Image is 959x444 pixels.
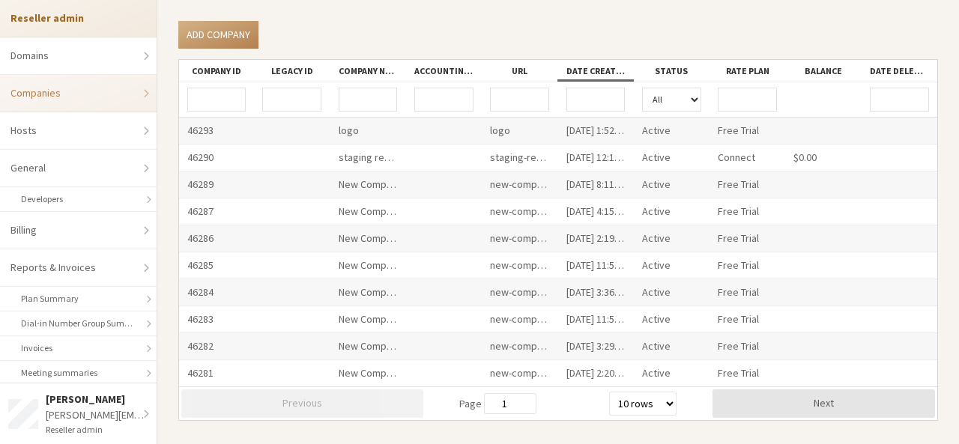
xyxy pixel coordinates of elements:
input: Accounting ID [414,88,474,112]
div: 46286 [179,225,254,252]
strong: Reseller admin [10,11,84,25]
div: Free Trial [710,360,785,386]
div: new-company-hybrid-63689 [482,198,557,225]
input: Open menu [870,88,929,112]
div: [DATE] 8:11 PM GMT [557,171,633,198]
div: New Company [330,333,405,359]
div: Active [634,225,710,252]
div: [DATE] 2:19 AM GMT [557,225,633,252]
div: [DATE] 11:52 PM GMT [557,306,633,332]
div: new-company-artificial-intelligence-45004 [482,225,557,252]
div: 46290 [179,145,254,171]
select: Status [642,88,701,112]
select: row size select [609,392,677,416]
div: Date deleted [870,65,929,76]
div: new-company-polarised-45354 [482,279,557,305]
div: 46281 [179,360,254,386]
div: 46282 [179,333,254,359]
div: [DATE] 12:16 PM GMT [557,145,633,171]
div: New Company [330,225,405,252]
input: Open menu [566,88,626,112]
input: Legacy ID [262,88,321,112]
div: Active [634,145,710,171]
div: staging-regression [482,145,557,171]
input: Company ID [187,88,246,112]
div: [DATE] 1:52 PM GMT [557,118,633,144]
div: 46287 [179,198,254,225]
div: Free Trial [710,306,785,332]
div: Rate plan [718,65,777,76]
div: new-company-user-friendly-24229 [482,252,557,279]
div: Free Trial [710,171,785,198]
div: Free Trial [710,279,785,305]
button: Previous [181,389,423,418]
div: Status [642,65,701,76]
div: New Company [330,360,405,386]
div: Connect [710,145,785,171]
div: Active [634,171,710,198]
div: Company name [339,65,398,76]
input: Rate plan [718,88,777,112]
div: Company ID [187,65,246,76]
div: [PERSON_NAME][EMAIL_ADDRESS][DOMAIN_NAME] [46,407,149,423]
div: new-company-3rd-generation-47514 [482,333,557,359]
div: Free Trial [710,333,785,359]
div: New Company [330,279,405,305]
span: Page [459,393,536,414]
input: page number input [484,393,536,414]
div: Balance [793,65,853,76]
div: 46285 [179,252,254,279]
div: Accounting ID [414,65,474,76]
input: URL [490,88,549,112]
div: [DATE] 3:36 AM GMT [557,279,633,305]
div: $0.00 [793,150,853,165]
div: Free Trial [710,118,785,144]
div: 46284 [179,279,254,305]
div: Free Trial [710,225,785,252]
div: staging regression [330,145,405,171]
div: [PERSON_NAME] [46,392,149,407]
div: Active [634,198,710,225]
div: Active [634,333,710,359]
div: 46293 [179,118,254,144]
a: Add company [178,21,258,49]
div: [DATE] 4:15 AM GMT [557,198,633,225]
div: logo [330,118,405,144]
button: Next [713,389,935,418]
div: logo [482,118,557,144]
div: Free Trial [710,252,785,279]
div: Active [634,252,710,279]
div: new-company-clear-thinking-11567 [482,360,557,386]
div: [DATE] 11:53 PM GMT [557,252,633,279]
input: Company name [339,88,398,112]
div: New Company [330,171,405,198]
div: Active [634,118,710,144]
div: Active [634,279,710,305]
div: Free Trial [710,198,785,225]
div: Date created [566,65,626,76]
div: New Company [330,306,405,332]
div: New Company [330,198,405,225]
div: 46283 [179,306,254,332]
div: Reseller admin [46,423,149,437]
div: Legacy ID [262,65,321,76]
div: Active [634,360,710,386]
div: URL [490,65,549,76]
div: new-company-multimedia-64263 [482,306,557,332]
div: Active [634,306,710,332]
div: New Company [330,252,405,279]
div: 46289 [179,171,254,198]
div: [DATE] 3:29 AM GMT [557,333,633,359]
div: [DATE] 2:20 AM GMT [557,360,633,386]
div: new-company-secured-line-37673 [482,171,557,198]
